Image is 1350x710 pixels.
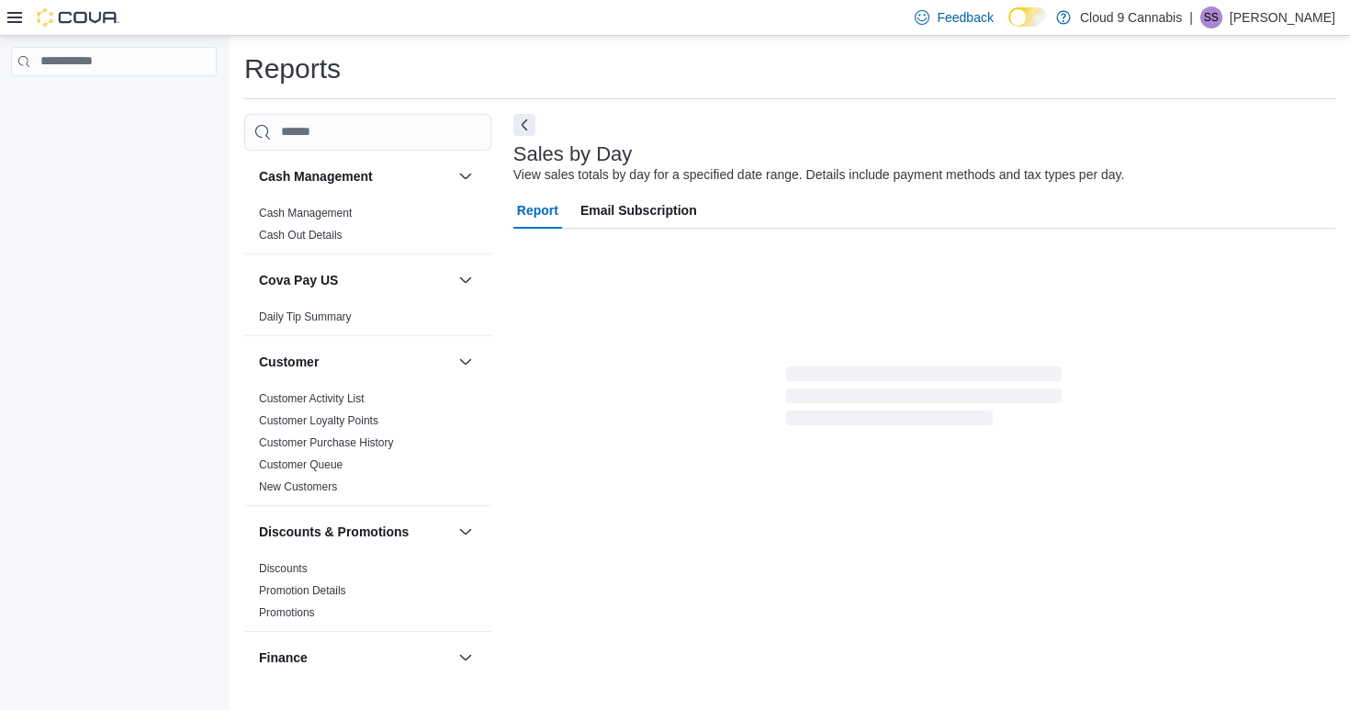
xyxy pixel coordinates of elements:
div: Cova Pay US [244,306,491,335]
div: View sales totals by day for a specified date range. Details include payment methods and tax type... [513,165,1125,185]
button: Customer [455,351,477,373]
nav: Complex example [11,80,217,124]
h1: Reports [244,51,341,87]
span: Feedback [937,8,993,27]
h3: Finance [259,648,308,667]
span: Dark Mode [1008,27,1009,28]
h3: Cova Pay US [259,271,338,289]
h3: Customer [259,353,319,371]
span: Loading [786,370,1062,429]
a: Promotions [259,606,315,619]
h3: Sales by Day [513,143,633,165]
a: Promotion Details [259,584,346,597]
a: Discounts [259,562,308,575]
button: Discounts & Promotions [259,523,451,541]
button: Cova Pay US [259,271,451,289]
button: Cash Management [455,165,477,187]
h3: Discounts & Promotions [259,523,409,541]
a: New Customers [259,480,337,493]
a: Customer Queue [259,458,343,471]
div: Discounts & Promotions [244,558,491,631]
a: Customer Purchase History [259,436,394,449]
button: Next [513,114,535,136]
button: Customer [259,353,451,371]
img: Cova [37,8,119,27]
a: Customer Loyalty Points [259,414,378,427]
input: Dark Mode [1008,7,1047,27]
button: Finance [455,647,477,669]
span: Report [517,192,558,229]
button: Cova Pay US [455,269,477,291]
a: Cash Management [259,207,352,220]
div: Cash Management [244,202,491,254]
a: Cash Out Details [259,229,343,242]
p: | [1189,6,1193,28]
a: Daily Tip Summary [259,310,352,323]
div: Sarbjot Singh [1200,6,1222,28]
a: Customer Activity List [259,392,365,405]
button: Cash Management [259,167,451,186]
div: Customer [244,388,491,505]
p: Cloud 9 Cannabis [1080,6,1182,28]
span: Email Subscription [580,192,697,229]
button: Finance [259,648,451,667]
button: Discounts & Promotions [455,521,477,543]
p: [PERSON_NAME] [1230,6,1335,28]
span: SS [1204,6,1219,28]
h3: Cash Management [259,167,373,186]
